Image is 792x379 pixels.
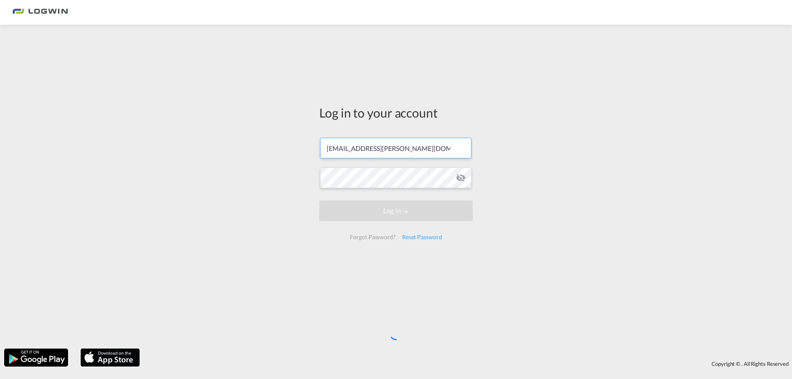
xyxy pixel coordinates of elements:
[399,230,445,245] div: Reset Password
[12,3,68,22] img: bc73a0e0d8c111efacd525e4c8ad7d32.png
[144,357,792,371] div: Copyright © . All Rights Reserved
[319,200,473,221] button: LOGIN
[456,173,466,183] md-icon: icon-eye-off
[320,138,471,158] input: Enter email/phone number
[346,230,398,245] div: Forgot Password?
[319,104,473,121] div: Log in to your account
[80,348,141,367] img: apple.png
[3,348,69,367] img: google.png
